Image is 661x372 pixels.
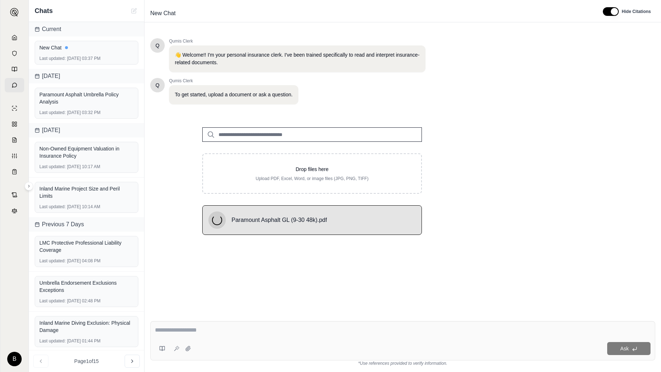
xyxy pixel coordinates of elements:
[5,30,24,45] a: Home
[5,46,24,61] a: Documents Vault
[175,51,420,66] p: 👋 Welcome!! I'm your personal insurance clerk. I've been trained specifically to read and interpr...
[39,298,134,304] div: [DATE] 02:48 PM
[39,110,66,115] span: Last updated:
[7,352,22,366] div: B
[39,164,66,170] span: Last updated:
[39,239,134,254] div: LMC Protective Professional Liability Coverage
[39,185,134,200] div: Inland Marine Project Size and Peril Limits
[29,123,144,137] div: [DATE]
[5,101,24,115] a: Single Policy
[39,56,66,61] span: Last updated:
[5,188,24,202] a: Contract Analysis
[130,6,138,15] button: New Chat
[29,217,144,232] div: Previous 7 Days
[5,78,24,92] a: Chat
[39,145,134,159] div: Non-Owned Equipment Valuation in Insurance Policy
[150,360,655,366] div: *Use references provided to verify information.
[39,91,134,105] div: Paramount Asphalt Umbrella Policy Analysis
[10,8,19,17] img: Expand sidebar
[39,298,66,304] span: Last updated:
[29,22,144,36] div: Current
[39,258,134,264] div: [DATE] 04:08 PM
[215,176,410,181] p: Upload PDF, Excel, Word, or image files (JPG, PNG, TIFF)
[169,38,425,44] span: Qumis Clerk
[39,204,134,210] div: [DATE] 10:14 AM
[74,358,99,365] span: Page 1 of 15
[39,44,134,51] div: New Chat
[147,8,178,19] span: New Chat
[25,182,33,191] button: Expand sidebar
[5,117,24,131] a: Policy Comparisons
[175,91,293,99] p: To get started, upload a document or ask a question.
[39,279,134,294] div: Umbrella Endorsement Exclusions Exceptions
[39,164,134,170] div: [DATE] 10:17 AM
[39,319,134,334] div: Inland Marine Diving Exclusion: Physical Damage
[5,149,24,163] a: Custom Report
[5,62,24,76] a: Prompt Library
[156,42,160,49] span: Hello
[39,258,66,264] span: Last updated:
[5,165,24,179] a: Coverage Table
[156,82,160,89] span: Hello
[607,342,651,355] button: Ask
[35,6,53,16] span: Chats
[622,9,651,14] span: Hide Citations
[5,133,24,147] a: Claim Coverage
[29,69,144,83] div: [DATE]
[232,216,327,224] span: Paramount Asphalt GL (9-30 48k).pdf
[39,338,66,344] span: Last updated:
[169,78,298,84] span: Qumis Clerk
[147,8,594,19] div: Edit Title
[620,346,628,351] span: Ask
[215,166,410,173] p: Drop files here
[5,203,24,218] a: Legal Search Engine
[39,338,134,344] div: [DATE] 01:44 PM
[7,5,22,19] button: Expand sidebar
[39,204,66,210] span: Last updated:
[39,56,134,61] div: [DATE] 03:37 PM
[39,110,134,115] div: [DATE] 03:32 PM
